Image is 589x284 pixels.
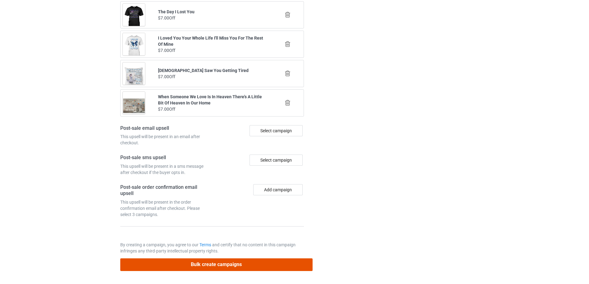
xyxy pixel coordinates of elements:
[158,74,267,80] div: $7.00 Off
[120,184,210,197] h4: Post-sale order confirmation email upsell
[158,15,267,21] div: $7.00 Off
[199,242,211,247] a: Terms
[158,36,263,47] b: I Loved You Your Whole Life I'll Miss You For The Rest Of Mine
[158,47,267,53] div: $7.00 Off
[120,163,210,176] div: This upsell will be present in a sms message after checkout if the buyer opts in.
[120,258,313,271] button: Bulk create campaigns
[120,242,304,254] p: By creating a campaign, you agree to our and certify that no content in this campaign infringes a...
[250,125,303,136] div: Select campaign
[158,9,194,14] b: The Day I Lost You
[158,106,267,112] div: $7.00 Off
[253,184,303,195] button: Add campaign
[250,155,303,166] div: Select campaign
[120,125,210,132] h4: Post-sale email upsell
[158,68,249,73] b: [DEMOGRAPHIC_DATA] Saw You Getting Tired
[120,155,210,161] h4: Post-sale sms upsell
[120,134,210,146] div: This upsell will be present in an email after checkout.
[120,199,210,218] div: This upsell will be present in the order confirmation email after checkout. Please select 3 campa...
[158,94,262,105] b: When Someone We Love Is In Heaven There's A Little Bit Of Heaven In Our Home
